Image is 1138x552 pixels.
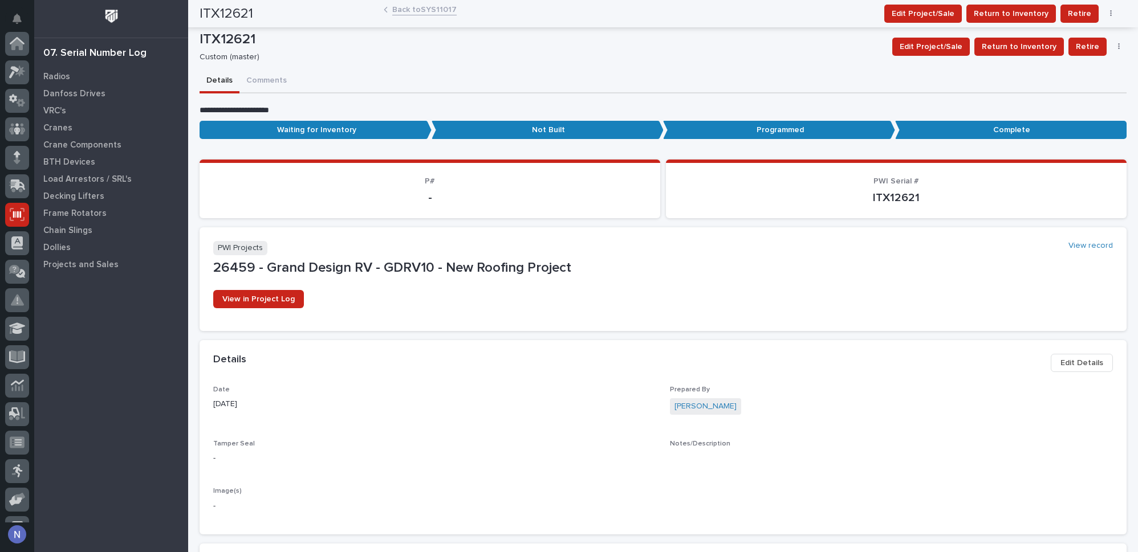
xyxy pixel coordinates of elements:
a: Crane Components [34,136,188,153]
p: - [213,191,647,205]
p: Not Built [432,121,664,140]
p: Decking Lifters [43,191,104,202]
a: Chain Slings [34,222,188,239]
span: Edit Project/Sale [900,40,962,54]
span: Image(s) [213,488,242,494]
h2: Details [213,354,246,366]
p: Radios [43,72,70,82]
a: Decking Lifters [34,187,188,205]
span: Retire [1076,40,1099,54]
a: View record [1068,241,1113,251]
p: [DATE] [213,398,656,410]
span: Notes/Description [670,440,730,447]
p: Chain Slings [43,226,92,236]
p: ITX12621 [200,31,883,48]
a: Load Arrestors / SRL's [34,170,188,187]
a: Cranes [34,119,188,136]
a: Dollies [34,239,188,256]
span: Tamper Seal [213,440,255,447]
img: Workspace Logo [101,6,122,27]
a: Projects and Sales [34,256,188,273]
p: 26459 - Grand Design RV - GDRV10 - New Roofing Project [213,260,1113,276]
span: Date [213,386,230,393]
p: PWI Projects [213,241,267,255]
span: P# [425,177,435,185]
span: Prepared By [670,386,710,393]
div: 07. Serial Number Log [43,47,147,60]
span: Return to Inventory [982,40,1056,54]
span: Edit Details [1060,356,1103,370]
button: Details [200,69,239,93]
p: Danfoss Drives [43,89,105,99]
p: ITX12621 [680,191,1113,205]
p: BTH Devices [43,157,95,167]
a: Back toSYS11017 [392,2,457,15]
a: BTH Devices [34,153,188,170]
button: Comments [239,69,294,93]
button: Edit Project/Sale [892,38,970,56]
p: - [213,452,656,464]
p: Frame Rotators [43,208,107,219]
button: Retire [1068,38,1107,56]
span: View in Project Log [222,295,295,303]
a: [PERSON_NAME] [674,400,737,412]
a: View in Project Log [213,290,304,308]
p: Waiting for Inventory [200,121,432,140]
a: Frame Rotators [34,205,188,222]
p: Custom (master) [200,52,879,62]
p: VRC's [43,106,66,116]
p: Projects and Sales [43,260,119,270]
p: Cranes [43,123,72,133]
p: Programmed [663,121,895,140]
button: Notifications [5,7,29,31]
p: Dollies [43,243,71,253]
div: Notifications [14,14,29,32]
p: Crane Components [43,140,121,150]
a: VRC's [34,102,188,119]
span: PWI Serial # [873,177,919,185]
a: Radios [34,68,188,85]
a: Danfoss Drives [34,85,188,102]
p: Load Arrestors / SRL's [43,174,132,185]
p: Complete [895,121,1127,140]
button: Return to Inventory [974,38,1064,56]
button: Edit Details [1051,354,1113,372]
button: users-avatar [5,522,29,546]
p: - [213,500,1113,512]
